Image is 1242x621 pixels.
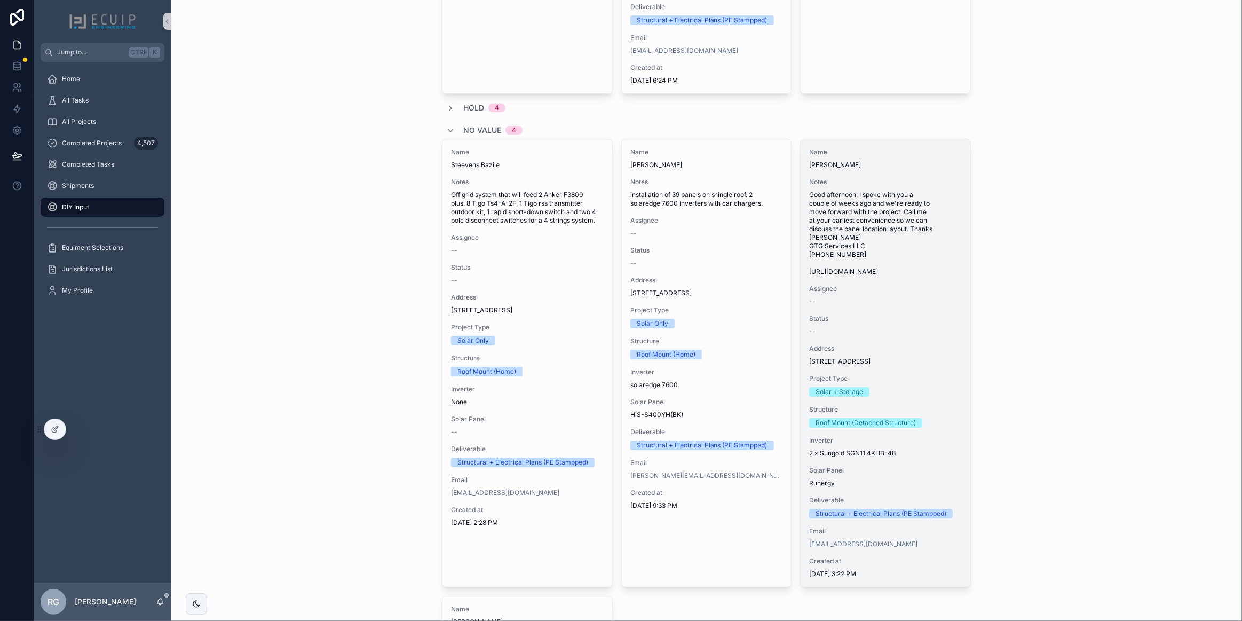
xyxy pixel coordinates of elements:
span: Inverter [630,368,783,376]
span: -- [451,246,457,255]
a: Equiment Selections [41,238,164,257]
span: [STREET_ADDRESS] [630,289,783,297]
a: [EMAIL_ADDRESS][DOMAIN_NAME] [809,540,917,548]
span: Completed Projects [62,139,122,147]
div: Structural + Electrical Plans (PE Stampped) [457,458,588,467]
a: All Projects [41,112,164,131]
span: Name [809,148,962,156]
a: NameSteevens BazileNotesOff grid system that will feed 2 Anker F3800 plus. 8 Tigo Ts4-A-2F, 1 Tig... [442,139,613,587]
span: Inverter [809,436,962,445]
span: Created at [809,557,962,565]
span: Project Type [809,374,962,383]
span: -- [809,327,816,336]
span: Deliverable [630,428,783,436]
p: [PERSON_NAME] [75,596,136,607]
span: -- [809,297,816,306]
div: Roof Mount (Home) [457,367,516,376]
span: No value [463,125,501,136]
span: Hold [463,103,484,113]
a: Home [41,69,164,89]
span: None [451,398,604,406]
div: Structural + Electrical Plans (PE Stampped) [637,441,768,450]
span: [PERSON_NAME] [630,161,783,169]
img: App logo [69,13,136,30]
div: Roof Mount (Home) [637,350,695,359]
span: Ctrl [129,47,148,58]
a: Shipments [41,176,164,195]
span: Good afternoon, I spoke with you a couple of weeks ago and we're ready to move forward with the p... [809,191,962,276]
span: Address [630,276,783,285]
a: Completed Projects4,507 [41,133,164,153]
button: Jump to...CtrlK [41,43,164,62]
span: Address [809,344,962,353]
a: [PERSON_NAME][EMAIL_ADDRESS][DOMAIN_NAME] [630,471,783,480]
span: -- [630,229,637,238]
span: Email [630,459,783,467]
span: [PERSON_NAME] [809,161,962,169]
span: Assignee [451,233,604,242]
span: -- [451,276,457,285]
div: Solar Only [637,319,668,328]
a: Name[PERSON_NAME]NotesGood afternoon, I spoke with you a couple of weeks ago and we're ready to m... [800,139,971,587]
span: Email [451,476,604,484]
div: 4,507 [134,137,158,150]
span: Email [809,527,962,536]
span: Solar Panel [809,466,962,475]
span: Notes [630,178,783,186]
span: installation of 39 panels on shingle roof. 2 solaredge 7600 inverters with car chargers. [630,191,783,208]
span: -- [451,428,457,436]
div: Structural + Electrical Plans (PE Stampped) [637,15,768,25]
span: Assignee [809,285,962,293]
span: Home [62,75,80,83]
span: Equiment Selections [62,243,123,252]
span: Steevens Bazile [451,161,604,169]
span: Deliverable [451,445,604,453]
div: scrollable content [34,62,171,314]
a: [EMAIL_ADDRESS][DOMAIN_NAME] [451,489,559,497]
div: 4 [512,126,516,135]
span: HiS-S400YH(BK) [630,411,783,419]
span: Deliverable [630,3,783,11]
span: Name [451,605,604,614]
span: Runergy [809,479,962,488]
span: Notes [451,178,604,186]
span: solaredge 7600 [630,381,783,389]
span: [STREET_ADDRESS] [809,357,962,366]
a: [EMAIL_ADDRESS][DOMAIN_NAME] [630,46,739,55]
span: Jurisdictions List [62,265,113,273]
div: Structural + Electrical Plans (PE Stampped) [816,509,946,518]
span: Created at [630,64,783,72]
span: [DATE] 9:33 PM [630,501,783,510]
span: My Profile [62,286,93,295]
span: Assignee [630,216,783,225]
span: Created at [630,489,783,497]
span: Jump to... [57,48,125,57]
span: -- [630,259,637,268]
span: Solar Panel [451,415,604,423]
a: Completed Tasks [41,155,164,174]
span: Project Type [451,323,604,332]
span: Address [451,293,604,302]
span: DIY Input [62,203,89,211]
span: [DATE] 6:24 PM [630,76,783,85]
span: Structure [630,337,783,345]
span: Shipments [62,182,94,190]
span: Notes [809,178,962,186]
a: DIY Input [41,198,164,217]
span: Status [630,246,783,255]
div: Solar Only [457,336,489,345]
span: 2 x Sungold SGN11.4KHB-48 [809,449,962,458]
span: K [151,48,159,57]
a: Name[PERSON_NAME]Notesinstallation of 39 panels on shingle roof. 2 solaredge 7600 inverters with ... [621,139,792,587]
div: 4 [495,104,499,112]
span: Solar Panel [630,398,783,406]
span: [DATE] 3:22 PM [809,570,962,578]
span: [STREET_ADDRESS] [451,306,604,315]
a: All Tasks [41,91,164,110]
span: Name [451,148,604,156]
div: Solar + Storage [816,387,863,397]
span: Completed Tasks [62,160,114,169]
span: Status [809,315,962,323]
span: Email [630,34,783,42]
span: Deliverable [809,496,962,505]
